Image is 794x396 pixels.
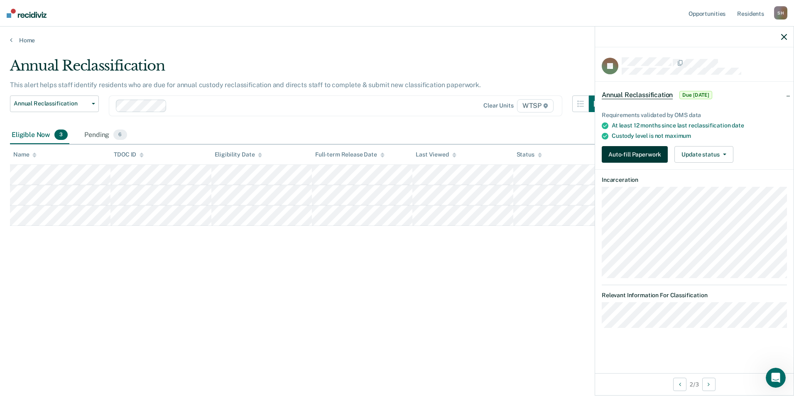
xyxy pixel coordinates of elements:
[732,122,744,129] span: date
[774,6,787,20] div: S H
[517,99,554,112] span: WTSP
[7,9,47,18] img: Recidiviz
[10,126,69,144] div: Eligible Now
[83,126,128,144] div: Pending
[13,151,37,158] div: Name
[595,82,794,108] div: Annual ReclassificationDue [DATE]
[114,151,144,158] div: TDOC ID
[10,81,481,89] p: This alert helps staff identify residents who are due for annual custody reclassification and dir...
[10,37,784,44] a: Home
[602,176,787,183] dt: Incarceration
[612,132,787,139] div: Custody level is not
[602,91,673,99] span: Annual Reclassification
[113,130,127,140] span: 6
[602,146,671,163] a: Auto-fill Paperwork
[483,102,514,109] div: Clear units
[766,368,786,388] iframe: Intercom live chat
[602,292,787,299] dt: Relevant Information For Classification
[665,132,691,139] span: maximum
[14,100,88,107] span: Annual Reclassification
[602,112,787,119] div: Requirements validated by OMS data
[602,146,668,163] button: Auto-fill Paperwork
[54,130,68,140] span: 3
[673,378,686,391] button: Previous Opportunity
[679,91,712,99] span: Due [DATE]
[674,146,733,163] button: Update status
[215,151,262,158] div: Eligibility Date
[595,373,794,395] div: 2 / 3
[702,378,716,391] button: Next Opportunity
[315,151,385,158] div: Full-term Release Date
[416,151,456,158] div: Last Viewed
[517,151,542,158] div: Status
[10,57,605,81] div: Annual Reclassification
[612,122,787,129] div: At least 12 months since last reclassification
